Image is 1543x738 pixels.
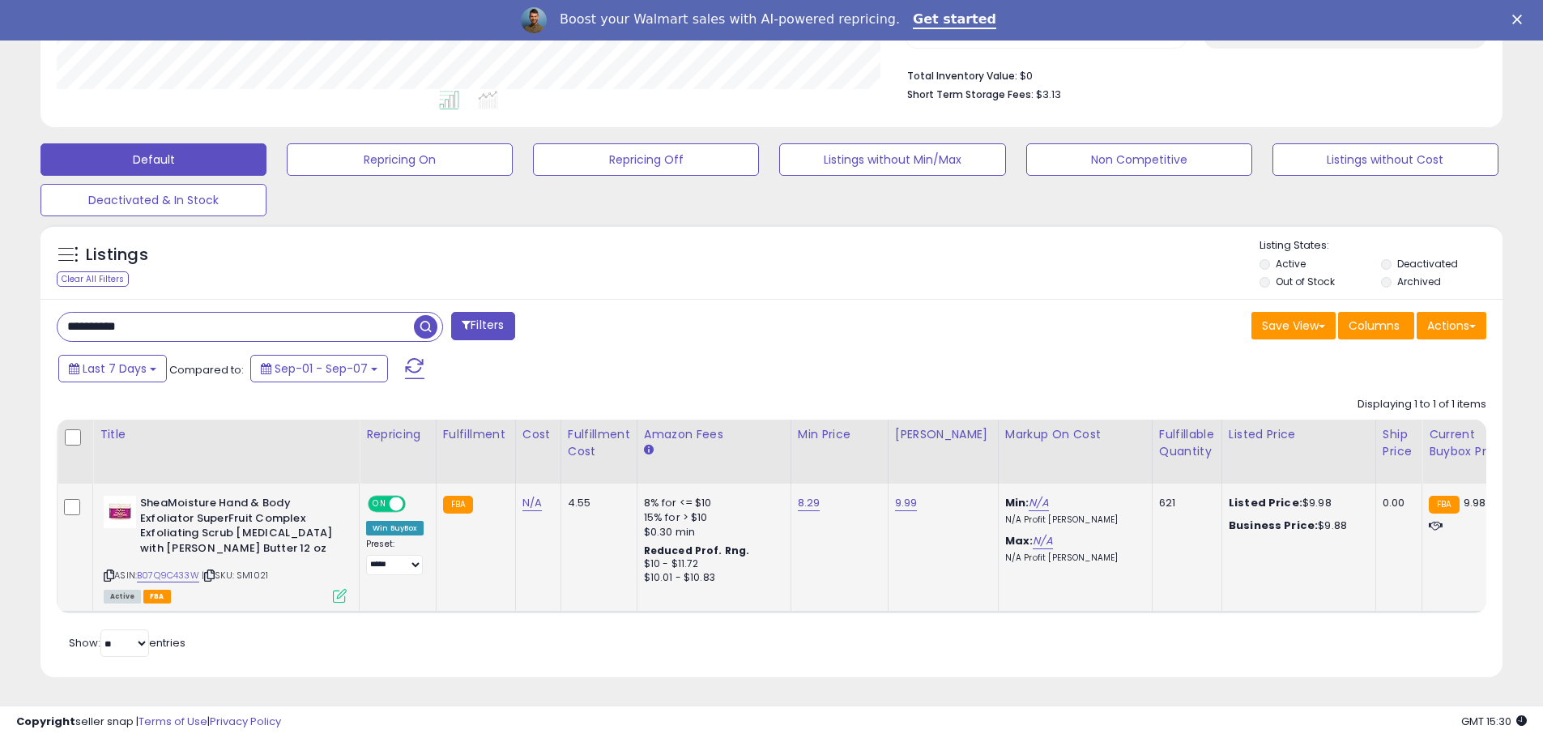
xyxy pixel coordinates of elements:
[1005,426,1145,443] div: Markup on Cost
[1036,87,1061,102] span: $3.13
[366,521,424,535] div: Win BuyBox
[16,714,75,729] strong: Copyright
[210,714,281,729] a: Privacy Policy
[1229,518,1363,533] div: $9.88
[1005,533,1034,548] b: Max:
[443,496,473,514] small: FBA
[443,426,509,443] div: Fulfillment
[1005,552,1140,564] p: N/A Profit [PERSON_NAME]
[644,525,778,540] div: $0.30 min
[1229,426,1369,443] div: Listed Price
[69,635,185,651] span: Show: entries
[644,496,778,510] div: 8% for <= $10
[1512,15,1528,24] div: Close
[1276,275,1335,288] label: Out of Stock
[451,312,514,340] button: Filters
[1417,312,1486,339] button: Actions
[644,571,778,585] div: $10.01 - $10.83
[560,11,900,28] div: Boost your Walmart sales with AI-powered repricing.
[1429,496,1459,514] small: FBA
[1461,714,1527,729] span: 2025-09-15 15:30 GMT
[521,7,547,33] img: Profile image for Adrian
[202,569,268,582] span: | SKU: SM1021
[779,143,1005,176] button: Listings without Min/Max
[1229,518,1318,533] b: Business Price:
[287,143,513,176] button: Repricing On
[1429,426,1512,460] div: Current Buybox Price
[139,714,207,729] a: Terms of Use
[568,426,630,460] div: Fulfillment Cost
[57,271,129,287] div: Clear All Filters
[1005,514,1140,526] p: N/A Profit [PERSON_NAME]
[1349,318,1400,334] span: Columns
[895,495,918,511] a: 9.99
[1383,426,1415,460] div: Ship Price
[644,426,784,443] div: Amazon Fees
[644,544,750,557] b: Reduced Prof. Rng.
[522,426,554,443] div: Cost
[1251,312,1336,339] button: Save View
[1026,143,1252,176] button: Non Competitive
[1005,495,1029,510] b: Min:
[58,355,167,382] button: Last 7 Days
[522,495,542,511] a: N/A
[275,360,368,377] span: Sep-01 - Sep-07
[1229,495,1302,510] b: Listed Price:
[366,426,429,443] div: Repricing
[1397,257,1458,271] label: Deactivated
[140,496,337,560] b: SheaMoisture Hand & Body Exfoliator SuperFruit Complex Exfoliating Scrub [MEDICAL_DATA] with [PER...
[104,590,141,604] span: All listings currently available for purchase on Amazon
[1358,397,1486,412] div: Displaying 1 to 1 of 1 items
[369,497,390,511] span: ON
[16,715,281,730] div: seller snap | |
[913,11,996,29] a: Get started
[1464,495,1486,510] span: 9.98
[1229,496,1363,510] div: $9.98
[169,362,244,378] span: Compared to:
[86,244,148,267] h5: Listings
[1159,426,1215,460] div: Fulfillable Quantity
[644,443,654,458] small: Amazon Fees.
[1159,496,1209,510] div: 621
[1260,238,1503,254] p: Listing States:
[250,355,388,382] button: Sep-01 - Sep-07
[40,184,266,216] button: Deactivated & In Stock
[366,539,424,575] div: Preset:
[1272,143,1498,176] button: Listings without Cost
[998,420,1152,484] th: The percentage added to the cost of goods (COGS) that forms the calculator for Min & Max prices.
[907,87,1034,101] b: Short Term Storage Fees:
[533,143,759,176] button: Repricing Off
[907,69,1017,83] b: Total Inventory Value:
[1397,275,1441,288] label: Archived
[100,426,352,443] div: Title
[798,495,821,511] a: 8.29
[895,426,991,443] div: [PERSON_NAME]
[644,510,778,525] div: 15% for > $10
[1338,312,1414,339] button: Columns
[143,590,171,604] span: FBA
[798,426,881,443] div: Min Price
[137,569,199,582] a: B07Q9C433W
[1383,496,1409,510] div: 0.00
[568,496,624,510] div: 4.55
[644,557,778,571] div: $10 - $11.72
[1033,533,1052,549] a: N/A
[907,65,1474,84] li: $0
[104,496,136,528] img: 61PYtsQgSwL._SL40_.jpg
[40,143,266,176] button: Default
[1276,257,1306,271] label: Active
[403,497,429,511] span: OFF
[104,496,347,601] div: ASIN:
[83,360,147,377] span: Last 7 Days
[1029,495,1048,511] a: N/A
